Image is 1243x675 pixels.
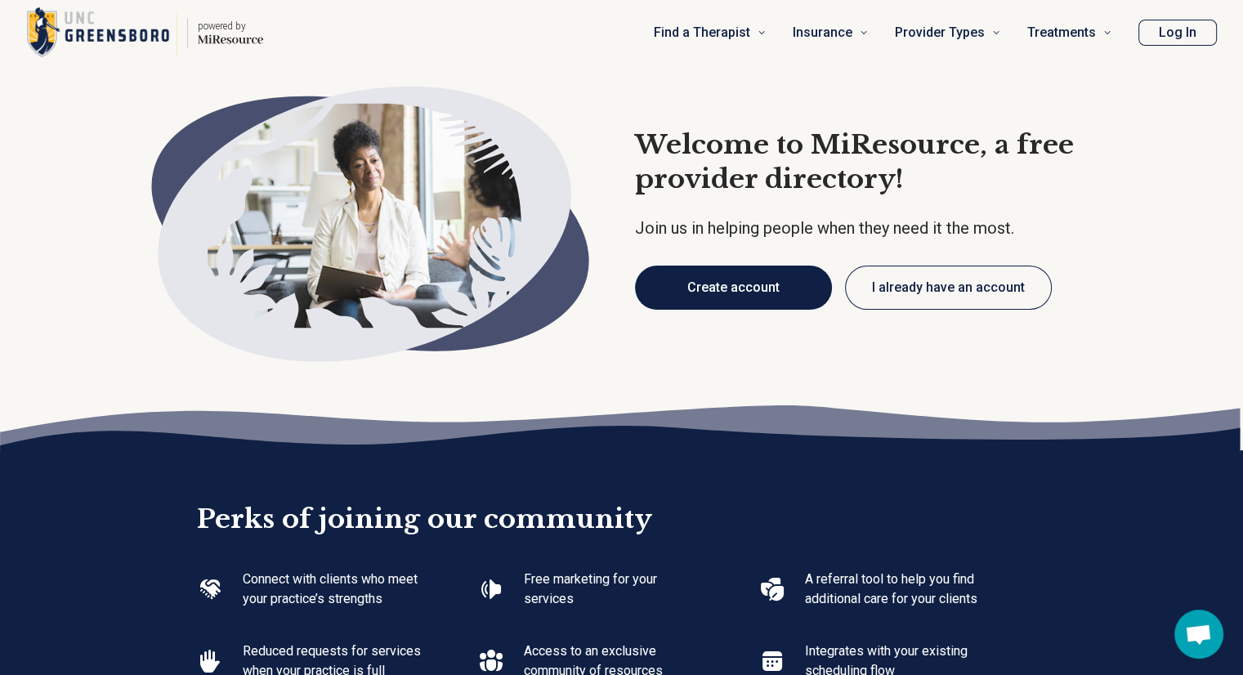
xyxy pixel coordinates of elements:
p: Free marketing for your services [524,570,707,609]
p: Connect with clients who meet your practice’s strengths [243,570,426,609]
div: Open chat [1174,610,1223,659]
button: Log In [1138,20,1217,46]
button: I already have an account [845,266,1052,310]
span: Find a Therapist [654,21,750,44]
p: Join us in helping people when they need it the most. [635,217,1119,239]
a: Home page [26,7,263,59]
p: A referral tool to help you find additional care for your clients [805,570,988,609]
h2: Perks of joining our community [197,450,1047,537]
h1: Welcome to MiResource, a free provider directory! [635,128,1119,196]
button: Create account [635,266,832,310]
span: Treatments [1027,21,1096,44]
span: Provider Types [895,21,985,44]
span: Insurance [793,21,852,44]
p: powered by [198,20,263,33]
